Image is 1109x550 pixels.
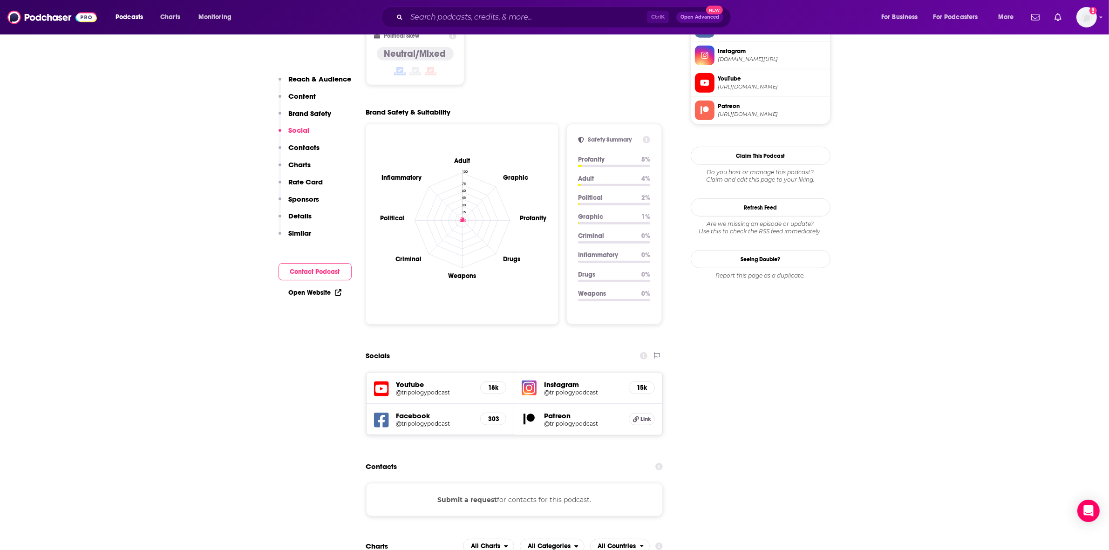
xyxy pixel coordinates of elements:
[691,147,830,165] button: Claim This Podcast
[462,196,466,200] tspan: 45
[462,217,464,221] tspan: 0
[279,263,352,280] button: Contact Podcast
[718,47,826,55] span: Instagram
[289,289,341,297] a: Open Website
[544,380,621,389] h5: Instagram
[396,420,473,427] a: @tripologypodcast
[544,420,621,427] a: @tripologypodcast
[462,210,466,214] tspan: 15
[366,347,390,365] h2: Socials
[366,108,451,116] h2: Brand Safety & Suitability
[1076,7,1097,27] button: Show profile menu
[454,156,470,164] text: Adult
[160,11,180,24] span: Charts
[695,101,826,120] a: Patreon[URL][DOMAIN_NAME]
[691,169,830,176] span: Do you host or manage this podcast?
[289,143,320,152] p: Contacts
[488,384,498,392] h5: 18k
[691,250,830,268] a: Seeing Double?
[289,126,310,135] p: Social
[390,7,740,28] div: Search podcasts, credits, & more...
[1077,500,1100,522] div: Open Intercom Messenger
[289,92,316,101] p: Content
[718,111,826,118] span: https://www.patreon.com/tripologypodcast
[289,211,312,220] p: Details
[1027,9,1043,25] a: Show notifications dropdown
[503,173,528,181] text: Graphic
[998,11,1014,24] span: More
[578,271,634,278] p: Drugs
[462,170,468,174] tspan: 100
[641,156,650,163] p: 5 %
[875,10,930,25] button: open menu
[641,213,650,221] p: 1 %
[279,92,316,109] button: Content
[289,177,323,186] p: Rate Card
[641,232,650,240] p: 0 %
[695,46,826,65] a: Instagram[DOMAIN_NAME][URL]
[279,195,320,212] button: Sponsors
[396,389,473,396] a: @tripologypodcast
[279,126,310,143] button: Social
[279,75,352,92] button: Reach & Audience
[578,213,634,221] p: Graphic
[578,232,634,240] p: Criminal
[520,214,547,222] text: Profanity
[7,8,97,26] img: Podchaser - Follow, Share and Rate Podcasts
[598,543,636,550] span: All Countries
[289,195,320,204] p: Sponsors
[706,6,723,14] span: New
[641,175,650,183] p: 4 %
[578,251,634,259] p: Inflammatory
[641,271,650,278] p: 0 %
[544,411,621,420] h5: Patreon
[380,214,404,222] text: Political
[629,413,655,425] a: Link
[1051,9,1065,25] a: Show notifications dropdown
[578,290,634,298] p: Weapons
[544,389,621,396] a: @tripologypodcast
[198,11,231,24] span: Monitoring
[289,229,312,238] p: Similar
[718,102,826,110] span: Patreon
[279,109,332,126] button: Brand Safety
[396,411,473,420] h5: Facebook
[695,73,826,93] a: YouTube[URL][DOMAIN_NAME]
[289,109,332,118] p: Brand Safety
[637,384,647,392] h5: 15k
[691,169,830,183] div: Claim and edit this page to your liking.
[462,189,466,193] tspan: 60
[528,543,571,550] span: All Categories
[881,11,918,24] span: For Business
[578,156,634,163] p: Profanity
[488,415,498,423] h5: 303
[1076,7,1097,27] span: Logged in as hjones
[279,229,312,246] button: Similar
[691,272,830,279] div: Report this page as a duplicate.
[109,10,155,25] button: open menu
[462,181,466,185] tspan: 75
[641,290,650,298] p: 0 %
[718,56,826,63] span: instagram.com/tripologypodcast
[647,11,669,23] span: Ctrl K
[407,10,647,25] input: Search podcasts, credits, & more...
[279,160,311,177] button: Charts
[641,194,650,202] p: 2 %
[691,220,830,235] div: Are we missing an episode or update? Use this to check the RSS feed immediately.
[718,75,826,83] span: YouTube
[503,255,520,263] text: Drugs
[471,543,500,550] span: All Charts
[192,10,244,25] button: open menu
[384,48,446,60] h4: Neutral/Mixed
[381,173,422,181] text: Inflammatory
[588,136,639,143] h2: Safety Summary
[578,175,634,183] p: Adult
[289,75,352,83] p: Reach & Audience
[448,272,476,280] text: Weapons
[933,11,978,24] span: For Podcasters
[395,255,421,263] text: Criminal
